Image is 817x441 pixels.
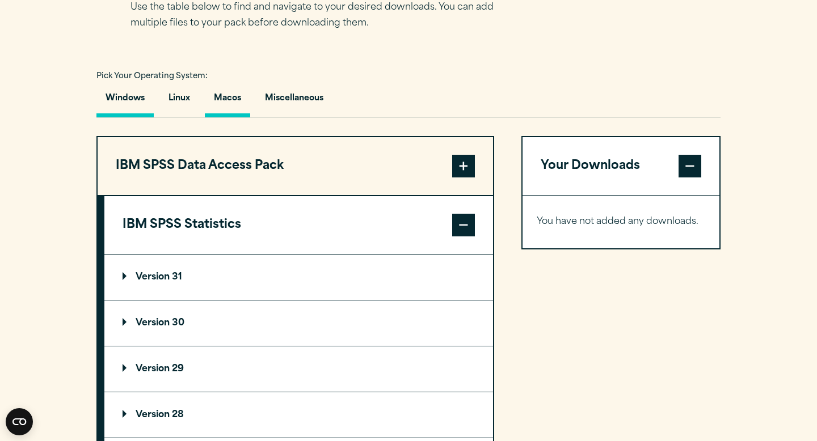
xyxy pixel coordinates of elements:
[205,85,250,117] button: Macos
[523,195,719,248] div: Your Downloads
[104,255,493,300] summary: Version 31
[123,364,184,374] p: Version 29
[6,408,33,435] button: Open CMP widget
[523,137,719,195] button: Your Downloads
[537,214,705,230] p: You have not added any downloads.
[256,85,332,117] button: Miscellaneous
[104,300,493,346] summary: Version 30
[104,196,493,254] button: IBM SPSS Statistics
[123,273,182,282] p: Version 31
[104,392,493,438] summary: Version 28
[123,410,184,419] p: Version 28
[96,85,154,117] button: Windows
[104,346,493,392] summary: Version 29
[159,85,199,117] button: Linux
[96,73,208,80] span: Pick Your Operating System:
[123,319,184,328] p: Version 30
[98,137,493,195] button: IBM SPSS Data Access Pack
